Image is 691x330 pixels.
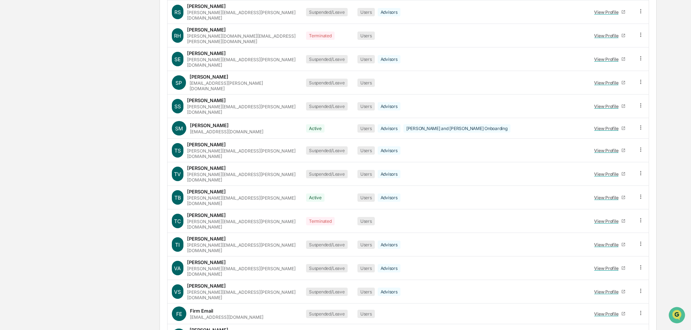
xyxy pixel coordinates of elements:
[591,308,629,319] a: View Profile
[594,195,621,200] div: View Profile
[7,149,13,155] div: 🖐️
[591,30,629,41] a: View Profile
[594,218,621,224] div: View Profile
[33,63,99,68] div: We're available if you need us!
[187,142,226,147] div: [PERSON_NAME]
[190,80,297,91] div: [EMAIL_ADDRESS][PERSON_NAME][DOMAIN_NAME]
[594,104,621,109] div: View Profile
[594,148,621,153] div: View Profile
[306,146,347,155] div: Suspended/Leave
[591,216,629,227] a: View Profile
[591,192,629,203] a: View Profile
[594,171,621,177] div: View Profile
[190,308,213,314] div: Firm Email
[187,165,226,171] div: [PERSON_NAME]
[175,242,180,248] span: TI
[378,264,400,272] div: Advisors
[187,172,298,183] div: [PERSON_NAME][EMAIL_ADDRESS][PERSON_NAME][DOMAIN_NAME]
[7,55,20,68] img: 1746055101610-c473b297-6a78-478c-a979-82029cc54cd1
[187,33,298,44] div: [PERSON_NAME][DOMAIN_NAME][EMAIL_ADDRESS][PERSON_NAME][DOMAIN_NAME]
[174,195,181,201] span: TB
[190,122,229,128] div: [PERSON_NAME]
[378,170,400,178] div: Advisors
[357,8,375,16] div: Users
[4,145,50,158] a: 🖐️Preclearance
[357,217,375,225] div: Users
[33,55,119,63] div: Start new chat
[591,123,629,134] a: View Profile
[187,283,226,289] div: [PERSON_NAME]
[306,32,335,40] div: Terminated
[591,145,629,156] a: View Profile
[306,288,347,296] div: Suspended/Leave
[378,8,400,16] div: Advisors
[357,146,375,155] div: Users
[668,306,687,326] iframe: Open customer support
[378,146,400,155] div: Advisors
[357,264,375,272] div: Users
[187,27,226,33] div: [PERSON_NAME]
[378,193,400,202] div: Advisors
[187,212,226,218] div: [PERSON_NAME]
[187,104,298,115] div: [PERSON_NAME][EMAIL_ADDRESS][PERSON_NAME][DOMAIN_NAME]
[187,236,226,242] div: [PERSON_NAME]
[357,32,375,40] div: Users
[187,289,298,300] div: [PERSON_NAME][EMAIL_ADDRESS][PERSON_NAME][DOMAIN_NAME]
[187,148,298,159] div: [PERSON_NAME][EMAIL_ADDRESS][PERSON_NAME][DOMAIN_NAME]
[591,263,629,274] a: View Profile
[4,159,48,172] a: 🔎Data Lookup
[187,259,226,265] div: [PERSON_NAME]
[403,124,510,133] div: [PERSON_NAME] and [PERSON_NAME] Onboarding
[64,99,79,104] span: [DATE]
[7,15,132,27] p: How can we help?
[591,54,629,65] a: View Profile
[357,55,375,63] div: Users
[357,241,375,249] div: Users
[187,189,226,195] div: [PERSON_NAME]
[174,171,181,177] span: TV
[594,311,621,317] div: View Profile
[591,7,629,18] a: View Profile
[174,265,181,271] span: VA
[174,289,181,295] span: VS
[187,219,298,230] div: [PERSON_NAME][EMAIL_ADDRESS][PERSON_NAME][DOMAIN_NAME]
[306,170,347,178] div: Suspended/Leave
[174,147,181,154] span: TS
[175,80,182,86] span: SP
[174,56,181,62] span: SE
[50,145,93,158] a: 🗄️Attestations
[306,8,347,16] div: Suspended/Leave
[187,97,226,103] div: [PERSON_NAME]
[594,126,621,131] div: View Profile
[378,288,400,296] div: Advisors
[190,74,228,80] div: [PERSON_NAME]
[594,289,621,295] div: View Profile
[7,80,48,86] div: Past conversations
[591,101,629,112] a: View Profile
[378,124,400,133] div: Advisors
[22,99,59,104] span: [PERSON_NAME]
[175,125,183,131] span: SM
[594,57,621,62] div: View Profile
[378,55,400,63] div: Advisors
[187,50,226,56] div: [PERSON_NAME]
[187,266,298,277] div: [PERSON_NAME][EMAIL_ADDRESS][PERSON_NAME][DOMAIN_NAME]
[378,241,400,249] div: Advisors
[15,55,28,68] img: 8933085812038_c878075ebb4cc5468115_72.jpg
[591,168,629,180] a: View Profile
[594,242,621,247] div: View Profile
[176,311,182,317] span: FE
[187,10,298,21] div: [PERSON_NAME][EMAIL_ADDRESS][PERSON_NAME][DOMAIN_NAME]
[174,9,181,15] span: RS
[594,9,621,15] div: View Profile
[7,111,19,123] img: Tammy Steffen
[187,195,298,206] div: [PERSON_NAME][EMAIL_ADDRESS][PERSON_NAME][DOMAIN_NAME]
[190,129,263,134] div: [EMAIL_ADDRESS][DOMAIN_NAME]
[306,310,347,318] div: Suspended/Leave
[357,102,375,110] div: Users
[174,33,181,39] span: RH
[357,193,375,202] div: Users
[187,3,226,9] div: [PERSON_NAME]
